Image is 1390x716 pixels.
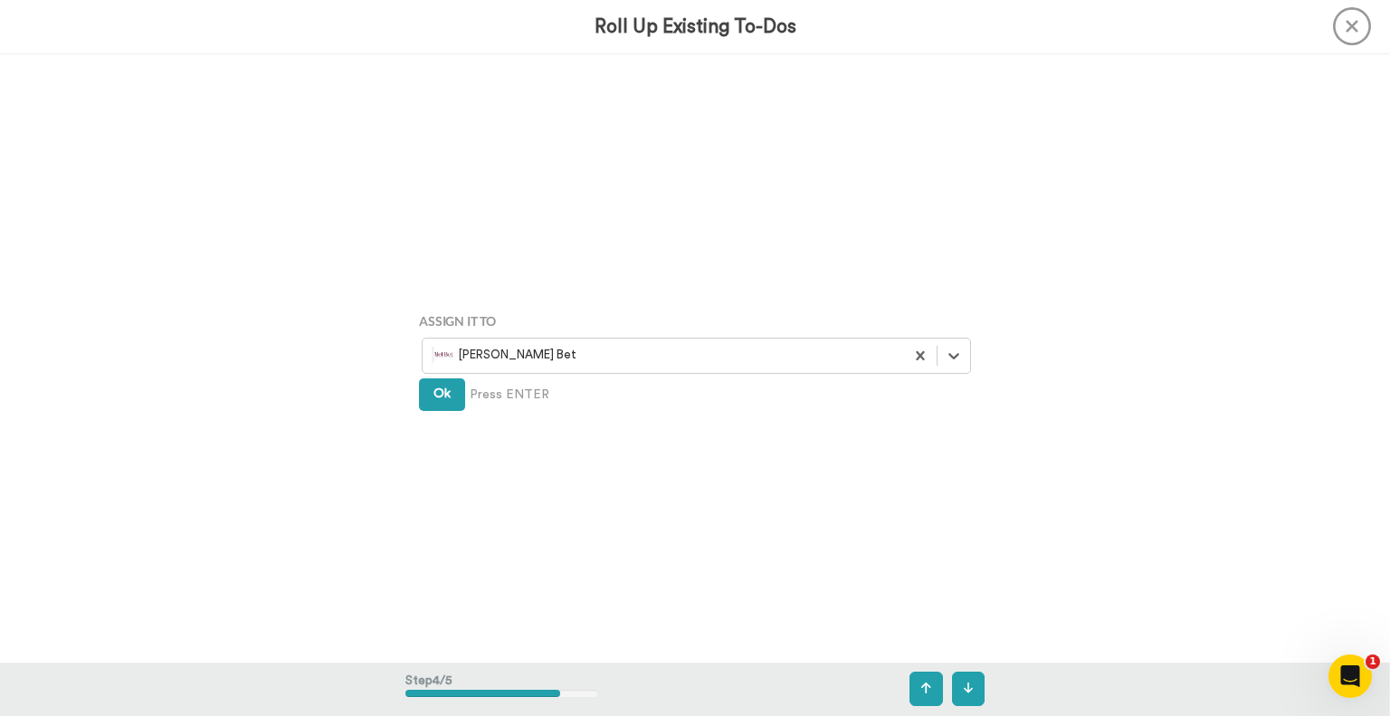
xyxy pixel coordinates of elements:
h4: Assign It To [419,314,971,328]
button: Ok [419,378,465,411]
span: 1 [1366,654,1380,669]
div: [PERSON_NAME] Bet [432,344,895,367]
span: Press ENTER [470,386,549,404]
div: Step 4 / 5 [405,663,598,715]
span: Ok [433,387,451,400]
img: de0a3162-4ec7-4a01-9309-236113ca12de-1683419016.jpg [432,344,454,367]
iframe: Intercom live chat [1328,654,1372,698]
h3: Roll Up Existing To-Dos [595,16,796,37]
